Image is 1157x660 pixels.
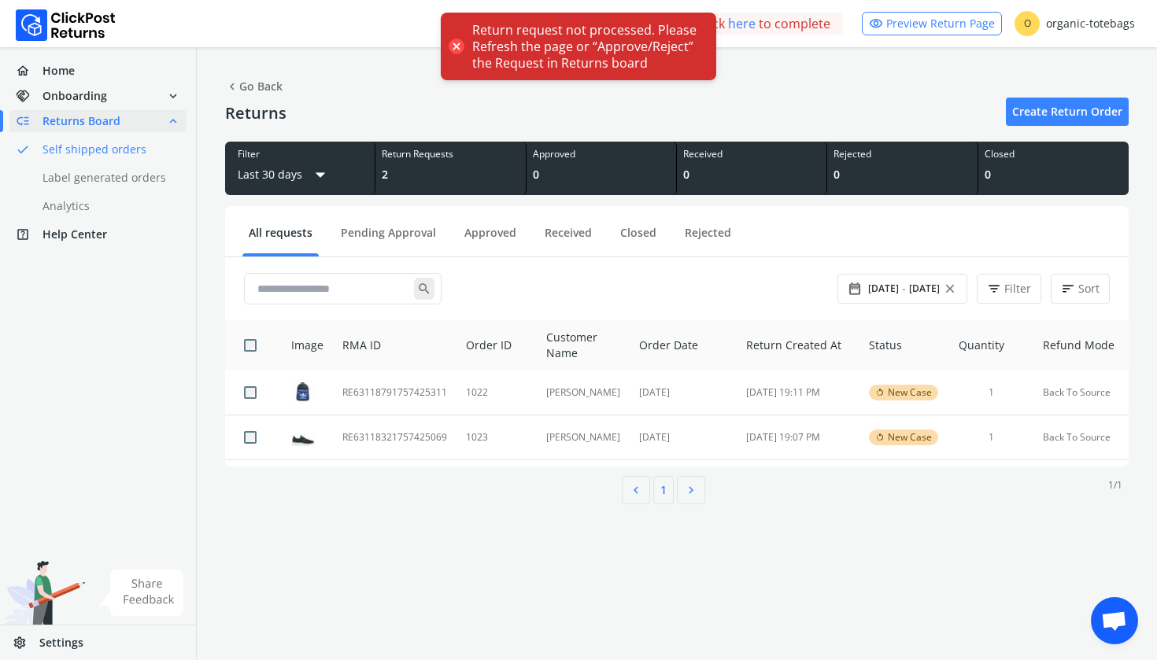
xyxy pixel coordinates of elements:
td: Back To Source [1033,371,1129,415]
span: date_range [848,278,862,300]
span: Settings [39,635,83,651]
a: here [728,14,756,33]
span: expand_less [166,110,180,132]
span: chevron_left [629,479,643,501]
td: [PERSON_NAME] [537,415,630,460]
a: Analytics [9,195,205,217]
span: New Case [888,386,932,399]
img: share feedback [98,570,184,616]
span: [DATE] [868,282,899,295]
span: rotate_left [875,386,885,399]
img: row_image [291,427,315,448]
span: visibility [869,13,883,35]
td: RE63118791757425311 [333,371,457,415]
div: 0 [533,167,670,183]
a: Pending Approval [335,225,442,253]
td: [DATE] 19:11 PM [737,371,859,415]
div: 0 [834,167,970,183]
a: Closed [614,225,663,253]
a: homeHome [9,60,187,82]
th: Return Created At [737,320,859,371]
div: Return Requests [382,148,519,160]
span: chevron_left [225,76,239,98]
span: search [414,278,434,300]
td: 1 [949,371,1033,415]
th: RMA ID [333,320,457,371]
td: [PERSON_NAME] [537,371,630,415]
span: Home [43,63,75,79]
td: 1 [949,415,1033,460]
th: Status [859,320,949,371]
td: Back To Source [1033,415,1129,460]
span: Filter [1004,281,1031,297]
span: settings [13,632,39,654]
span: chevron_right [684,479,698,501]
span: arrow_drop_down [309,160,332,189]
span: help_center [16,223,43,245]
span: close [943,278,957,300]
span: rotate_left [875,431,885,444]
span: Go Back [225,76,283,98]
div: 2 [382,167,519,183]
span: low_priority [16,110,43,132]
a: Create Return Order [1006,98,1129,126]
a: Rejected [678,225,737,253]
span: O [1015,11,1040,36]
div: organic-totebags [1015,11,1135,36]
a: Label generated orders [9,167,205,189]
div: Approved [533,148,670,160]
div: Rejected [834,148,970,160]
td: RE63118321757425069 [333,415,457,460]
span: New Case [888,431,932,444]
h4: Returns [225,104,286,123]
div: Closed [985,148,1122,160]
button: sortSort [1051,274,1110,304]
td: [DATE] 19:07 PM [737,415,859,460]
p: 1 / 1 [1108,479,1122,492]
span: Returns Board [43,113,120,129]
th: Image [272,320,333,371]
div: Open chat [1091,597,1138,644]
span: home [16,60,43,82]
button: chevron_right [677,476,705,504]
div: 0 [683,167,820,183]
img: Logo [16,9,116,41]
button: Last 30 daysarrow_drop_down [238,160,332,189]
td: [DATE] [630,415,737,460]
th: Order Date [630,320,737,371]
th: Order ID [457,320,537,371]
th: Quantity [949,320,1033,371]
span: expand_more [166,85,180,107]
th: Customer Name [537,320,630,371]
a: Received [538,225,598,253]
span: done [16,138,30,160]
span: Help Center [43,227,107,242]
img: row_image [291,382,315,403]
td: 1023 [457,415,537,460]
button: 1 [653,476,674,504]
div: 0 [985,167,1122,183]
a: visibilityPreview Return Page [862,12,1002,35]
th: Refund Mode [1033,320,1129,371]
div: Return request not processed. Please Refresh the page or “Approve/Reject” the Request in Returns ... [472,22,700,71]
div: Received [683,148,820,160]
span: handshake [16,85,43,107]
td: 1022 [457,371,537,415]
span: - [902,281,906,297]
button: chevron_left [622,476,650,504]
span: Onboarding [43,88,107,104]
span: filter_list [987,278,1001,300]
a: doneSelf shipped orders [9,138,205,160]
a: help_centerHelp Center [9,223,187,245]
a: Approved [458,225,523,253]
a: All requests [242,225,319,253]
div: Filter [238,148,362,160]
span: sort [1061,278,1075,300]
span: [DATE] [909,282,940,295]
td: [DATE] [630,371,737,415]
